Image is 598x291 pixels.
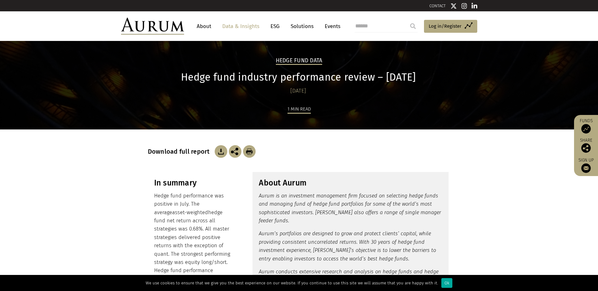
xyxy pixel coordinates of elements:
a: Funds [577,118,595,134]
div: [DATE] [148,87,449,95]
img: Sign up to our newsletter [581,163,591,173]
h3: In summary [154,178,233,188]
a: Sign up [577,157,595,173]
div: Ok [441,278,452,288]
a: Data & Insights [219,20,263,32]
em: Aurum is an investment management firm focused on selecting hedge funds and managing fund of hedg... [259,193,441,224]
a: About [194,20,214,32]
a: CONTACT [429,3,446,8]
a: Events [322,20,340,32]
img: Access Funds [581,124,591,134]
img: Twitter icon [450,3,457,9]
div: 1 min read [287,105,311,114]
img: Share this post [229,145,241,158]
img: Share this post [581,143,591,153]
a: Log in/Register [424,20,477,33]
img: Aurum [121,18,184,35]
span: asset-weighted [172,209,208,215]
h2: Hedge Fund Data [276,57,322,65]
span: Log in/Register [429,22,462,30]
img: Download Article [243,145,256,158]
img: Download Article [215,145,227,158]
input: Submit [407,20,419,32]
h3: Download full report [148,148,213,155]
img: Linkedin icon [472,3,477,9]
img: Instagram icon [462,3,467,9]
em: Aurum’s portfolios are designed to grow and protect clients’ capital, while providing consistent ... [259,231,436,261]
a: ESG [267,20,283,32]
h3: About Aurum [259,178,442,188]
h1: Hedge fund industry performance review – [DATE] [148,71,449,83]
a: Solutions [287,20,317,32]
div: Share [577,138,595,153]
